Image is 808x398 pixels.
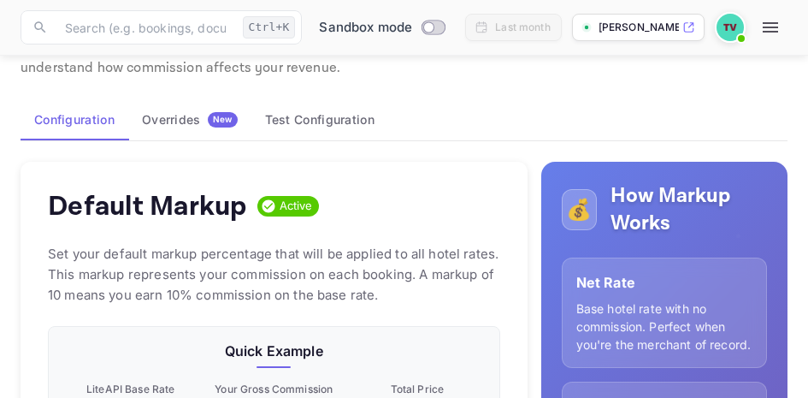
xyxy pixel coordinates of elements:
[48,244,500,306] p: Set your default markup percentage that will be applied to all hotel rates. This markup represent...
[576,300,752,353] p: Base hotel rate with no commission. Perfect when you're the merchant of record.
[610,182,767,237] h5: How Markup Works
[21,99,128,140] button: Configuration
[48,189,247,223] h4: Default Markup
[142,112,238,128] div: Overrides
[208,114,238,125] span: New
[349,382,486,397] p: Total Price
[495,20,551,35] div: Last month
[717,14,744,41] img: Tom Vrekalic
[251,99,388,140] button: Test Configuration
[62,341,486,361] p: Quick Example
[55,10,236,45] input: Search (e.g. bookings, documentation)
[576,272,752,293] p: Net Rate
[599,20,679,35] p: [PERSON_NAME]-vrekalic-ypse9.nui...
[62,382,199,397] p: LiteAPI Base Rate
[243,16,296,39] div: Ctrl+K
[319,18,412,38] span: Sandbox mode
[21,38,787,79] p: Configure your default commission percentage to earn revenue on hotel bookings. Set your pricing ...
[312,18,451,38] div: Switch to Production mode
[566,194,592,225] p: 💰
[273,198,320,215] span: Active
